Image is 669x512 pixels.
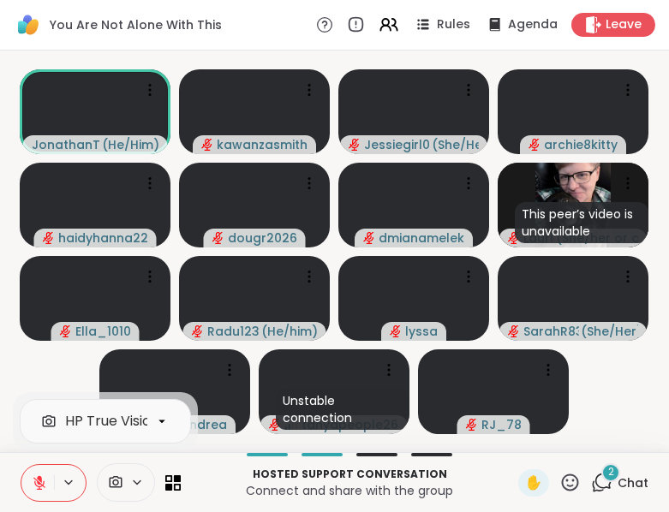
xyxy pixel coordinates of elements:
div: This peer’s video is unavailable [515,202,648,243]
span: ( He/Him ) [102,136,159,153]
span: ✋ [525,473,542,493]
span: audio-muted [192,325,204,337]
span: dougr2026 [228,229,297,247]
span: audio-muted [349,139,361,151]
span: Leave [606,16,642,33]
span: lyssa [405,323,438,340]
span: ( She/Her ) [581,323,638,340]
span: 2 [608,465,614,479]
span: dmianamelek [379,229,464,247]
span: audio-muted [466,419,478,431]
span: haidyhanna22 [58,229,148,247]
span: audio-muted [390,325,402,337]
span: audio-muted [269,419,281,431]
span: audio-muted [60,325,72,337]
span: audio-muted [508,232,520,244]
span: kawanzasmith [217,136,308,153]
div: Unstable connection [276,389,409,430]
span: audio-muted [43,232,55,244]
span: audio-muted [529,139,541,151]
span: Radu123 [207,323,260,340]
p: Connect and share with the group [191,482,508,499]
img: Laurie_Ru [535,163,611,247]
p: Hosted support conversation [191,467,508,482]
span: SarahR83 [523,323,579,340]
img: ShareWell Logomark [14,10,43,39]
span: audio-muted [363,232,375,244]
span: ( She/Her ) [432,136,479,153]
span: ( He/him ) [261,323,318,340]
span: audio-muted [508,325,520,337]
div: HP True Vision HD Camera [65,411,242,432]
span: RJ_78 [481,416,522,433]
span: archie8kitty [544,136,618,153]
span: Jessiegirl0719 [364,136,430,153]
span: JonathanT [32,136,100,153]
span: You Are Not Alone With This [50,16,222,33]
span: Chat [618,474,648,491]
span: audio-muted [212,232,224,244]
span: Ella_1010 [75,323,131,340]
span: Rules [437,16,470,33]
span: audio-muted [201,139,213,151]
span: Agenda [508,16,558,33]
